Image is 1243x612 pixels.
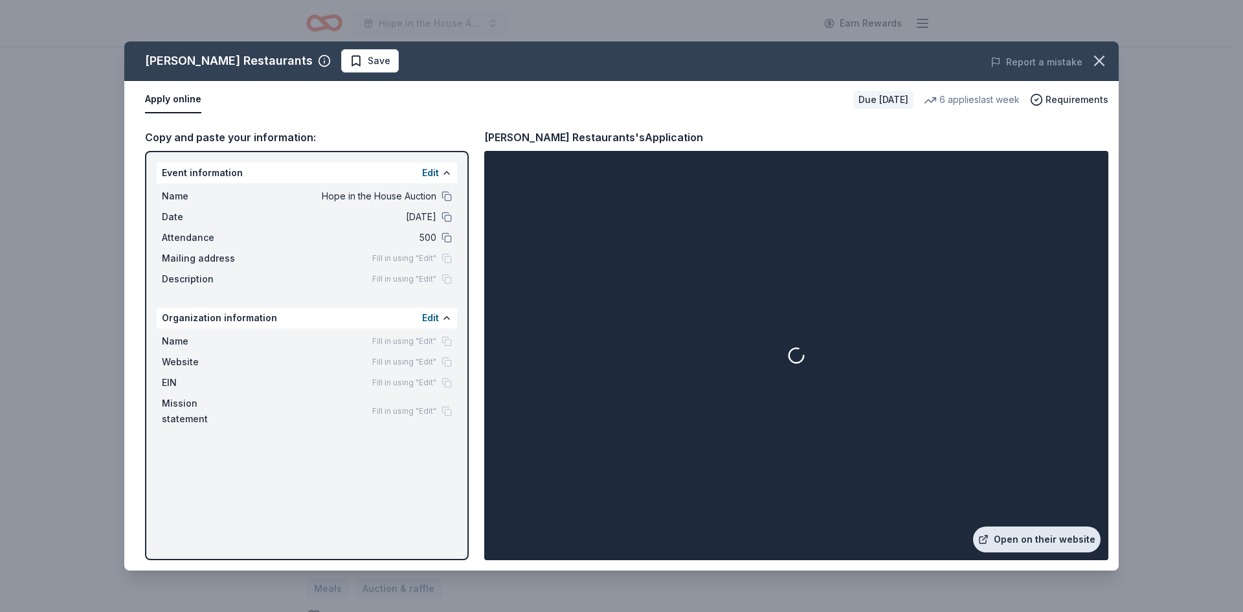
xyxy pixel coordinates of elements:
[157,163,457,183] div: Event information
[372,357,436,367] span: Fill in using "Edit"
[372,406,436,416] span: Fill in using "Edit"
[162,188,249,204] span: Name
[924,92,1020,108] div: 6 applies last week
[162,209,249,225] span: Date
[372,253,436,264] span: Fill in using "Edit"
[162,271,249,287] span: Description
[484,129,703,146] div: [PERSON_NAME] Restaurants's Application
[162,396,249,427] span: Mission statement
[1046,92,1108,108] span: Requirements
[162,230,249,245] span: Attendance
[249,230,436,245] span: 500
[368,53,390,69] span: Save
[372,274,436,284] span: Fill in using "Edit"
[372,378,436,388] span: Fill in using "Edit"
[162,334,249,349] span: Name
[1030,92,1108,108] button: Requirements
[991,54,1082,70] button: Report a mistake
[249,188,436,204] span: Hope in the House Auction
[145,129,469,146] div: Copy and paste your information:
[341,49,399,73] button: Save
[162,251,249,266] span: Mailing address
[145,86,201,113] button: Apply online
[853,91,913,109] div: Due [DATE]
[249,209,436,225] span: [DATE]
[372,336,436,346] span: Fill in using "Edit"
[157,308,457,328] div: Organization information
[973,527,1101,552] a: Open on their website
[162,354,249,370] span: Website
[422,165,439,181] button: Edit
[162,375,249,391] span: EIN
[422,310,439,326] button: Edit
[145,51,313,71] div: [PERSON_NAME] Restaurants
